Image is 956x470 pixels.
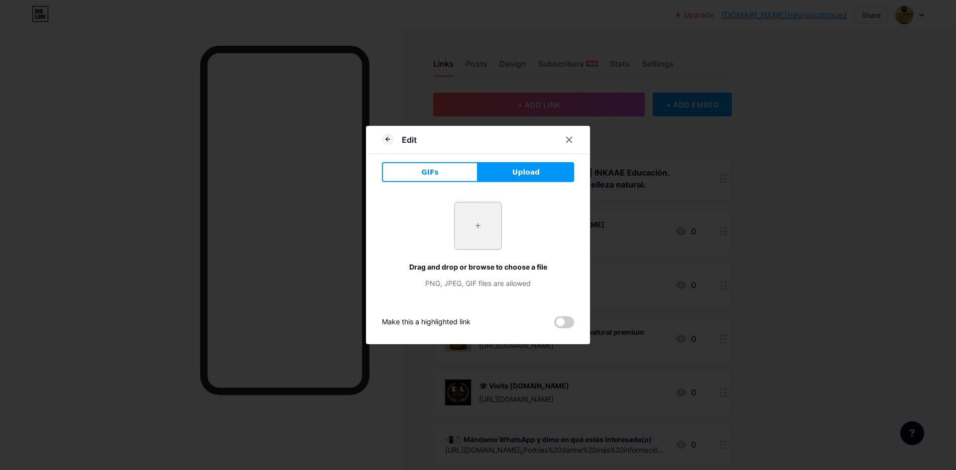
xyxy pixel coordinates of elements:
span: Upload [512,167,540,178]
span: GIFs [421,167,439,178]
div: Make this a highlighted link [382,316,471,328]
button: Upload [478,162,574,182]
div: Edit [402,134,417,146]
button: GIFs [382,162,478,182]
div: Drag and drop or browse to choose a file [382,262,574,272]
div: PNG, JPEG, GIF files are allowed [382,278,574,288]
